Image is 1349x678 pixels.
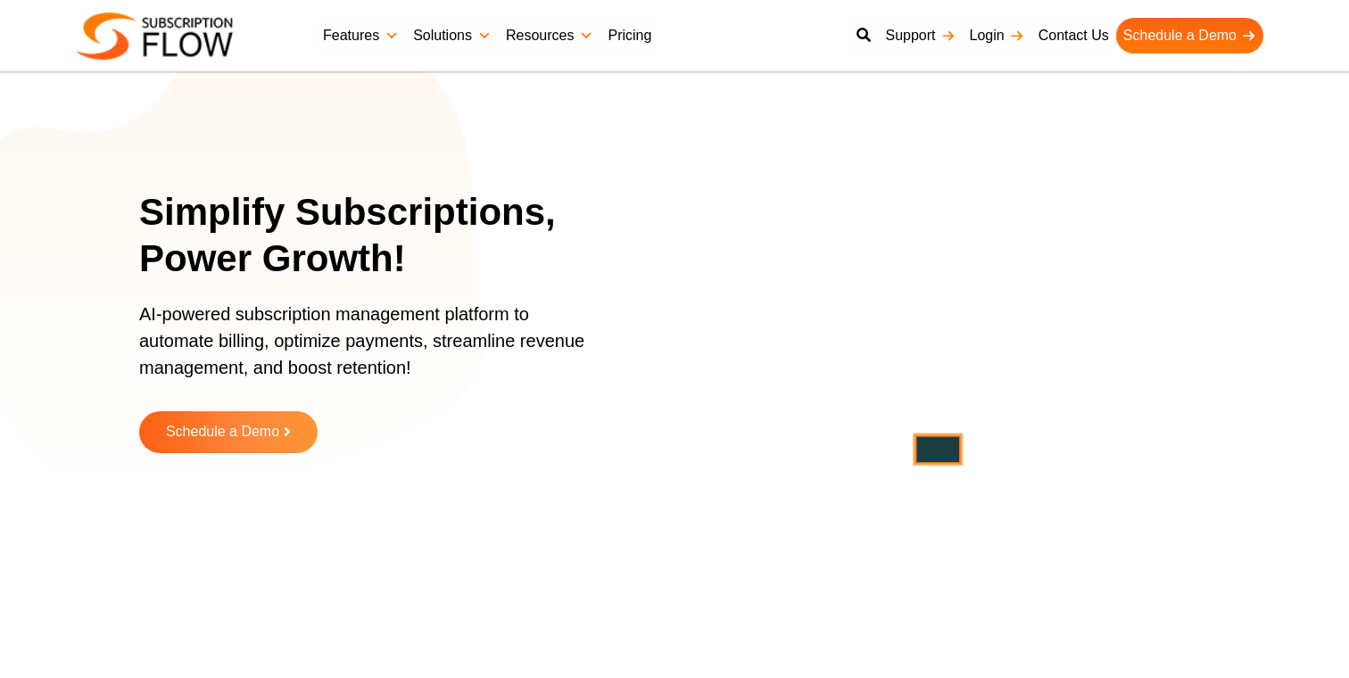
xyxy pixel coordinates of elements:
a: Features [316,18,406,54]
a: Resources [499,18,600,54]
a: Schedule a Demo [139,411,318,453]
a: Schedule a Demo [1116,18,1263,54]
p: AI-powered subscription management platform to automate billing, optimize payments, streamline re... [139,301,603,399]
span: Schedule a Demo [166,425,279,440]
img: Subscriptionflow [77,12,233,60]
a: Contact Us [1031,18,1116,54]
a: Login [963,18,1031,54]
a: Solutions [406,18,499,54]
a: Support [878,18,962,54]
h1: Simplify Subscriptions, Power Growth! [139,189,625,283]
a: Pricing [600,18,658,54]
